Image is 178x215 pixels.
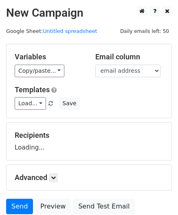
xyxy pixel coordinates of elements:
[6,199,33,214] a: Send
[117,28,172,34] a: Daily emails left: 50
[15,85,50,94] a: Templates
[59,97,80,110] button: Save
[6,6,172,20] h2: New Campaign
[15,52,83,61] h5: Variables
[15,97,46,110] a: Load...
[15,131,163,140] h5: Recipients
[15,65,64,77] a: Copy/paste...
[95,52,164,61] h5: Email column
[15,131,163,152] div: Loading...
[73,199,135,214] a: Send Test Email
[117,27,172,36] span: Daily emails left: 50
[15,173,163,182] h5: Advanced
[6,28,97,34] small: Google Sheet:
[43,28,97,34] a: Untitled spreadsheet
[35,199,71,214] a: Preview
